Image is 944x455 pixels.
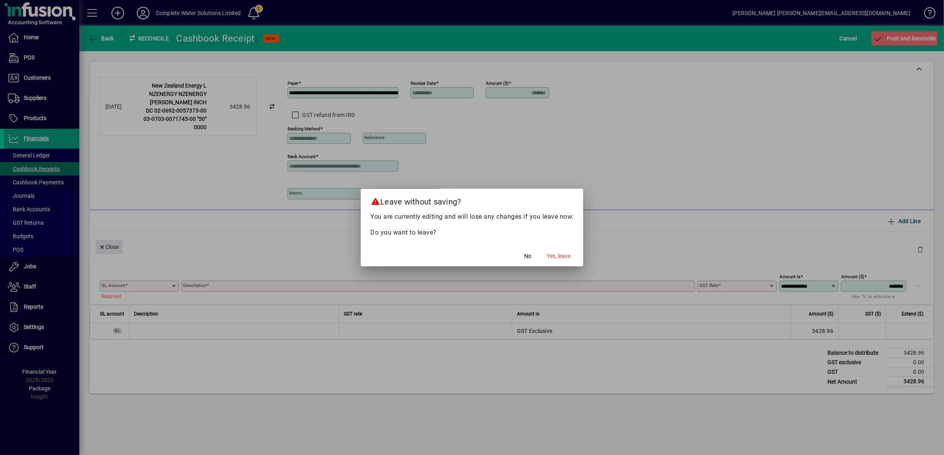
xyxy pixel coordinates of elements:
button: No [515,249,540,263]
span: No [524,252,531,260]
p: You are currently editing and will lose any changes if you leave now. [370,212,574,222]
button: Yes, leave [544,249,574,263]
h2: Leave without saving? [361,189,583,212]
p: Do you want to leave? [370,228,574,237]
span: Yes, leave [547,252,571,260]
